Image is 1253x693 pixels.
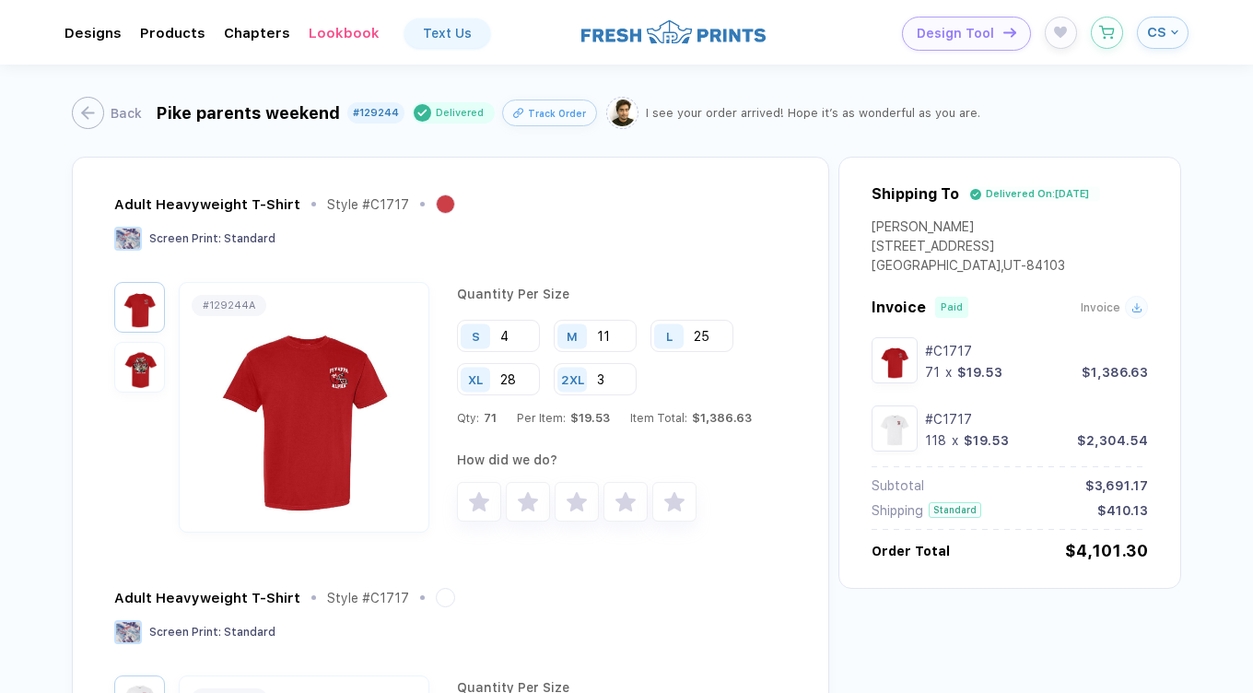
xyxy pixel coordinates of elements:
[1081,301,1120,314] span: Invoice
[224,25,290,41] div: ChaptersToggle dropdown menu chapters
[630,411,752,425] div: Item Total:
[327,197,409,212] div: Style # C1717
[876,410,913,447] img: 1729021497689uknpa_nt_front.jpeg
[468,372,483,386] div: XL
[1082,365,1148,380] div: $1,386.63
[114,620,142,644] img: Screen Print
[119,346,160,388] img: 1729021434919oxiaj_nt_back.jpeg
[156,103,340,123] div: Pike parents weekend
[902,17,1031,51] button: Design Toolicon
[528,108,586,119] span: Track Order
[957,365,1002,380] div: $19.53
[309,25,380,41] div: LookbookToggle dropdown menu chapters
[72,97,142,129] button: Back
[1137,17,1189,49] button: CS
[517,411,610,425] div: Per Item:
[986,188,1089,200] div: Delivered On: [DATE]
[114,196,300,213] div: Adult Heavyweight T-Shirt
[567,329,578,343] div: M
[457,411,497,425] div: Qty:
[203,300,255,311] div: # 129244A
[457,287,782,320] div: Quantity Per Size
[224,232,275,245] span: Standard
[64,25,122,41] div: DesignsToggle dropdown menu
[872,185,959,203] div: Shipping To
[1147,24,1166,41] span: CS
[114,227,142,251] img: Screen Print
[929,502,981,518] div: Standard
[1003,28,1016,38] img: icon
[353,107,399,119] div: #129244
[581,18,766,46] img: logo
[872,239,1065,258] div: [STREET_ADDRESS]
[872,299,926,316] span: Invoice
[925,365,940,380] div: 71
[950,433,960,448] div: x
[1085,478,1148,493] div: $3,691.17
[479,411,497,425] span: 71
[925,344,1148,358] div: #C1717
[925,433,946,448] div: 118
[943,365,954,380] div: x
[149,232,221,245] span: Screen Print :
[941,301,963,313] div: Paid
[687,411,752,425] span: $1,386.63
[925,412,1148,427] div: #C1717
[1077,433,1148,448] div: $2,304.54
[327,591,409,605] div: Style # C1717
[472,329,480,343] div: S
[309,25,380,41] div: Lookbook
[457,452,782,467] div: How did we do?
[872,478,924,493] div: Subtotal
[1065,541,1148,560] div: $4,101.30
[423,26,472,41] div: Text Us
[436,106,484,120] div: Delivered
[964,433,1009,448] div: $19.53
[872,503,923,518] div: Shipping
[876,342,913,379] img: 1729021434919hm_nt_front.jpeg
[404,18,490,48] a: Text Us
[114,590,300,606] div: Adult Heavyweight T-Shirt
[646,106,980,120] div: I see your order arrived! Hope it’s as wonderful as you are.
[666,329,673,343] div: L
[224,626,275,639] span: Standard
[184,300,424,515] img: 1729021434919hm_nt_front.jpeg
[1097,503,1148,518] div: $410.13
[140,25,205,41] div: ProductsToggle dropdown menu
[149,626,221,639] span: Screen Print :
[119,287,160,328] img: 1729021434919hm_nt_front.jpeg
[502,100,597,126] button: iconTrack Order
[561,372,584,386] div: 2XL
[917,26,994,41] span: Design Tool
[609,100,636,126] img: Tariq.png
[111,106,142,121] div: Back
[566,411,610,425] span: $19.53
[872,544,950,558] div: Order Total
[872,258,1065,277] div: [GEOGRAPHIC_DATA] , UT - 84103
[872,219,1065,239] div: [PERSON_NAME]
[513,108,523,119] img: icon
